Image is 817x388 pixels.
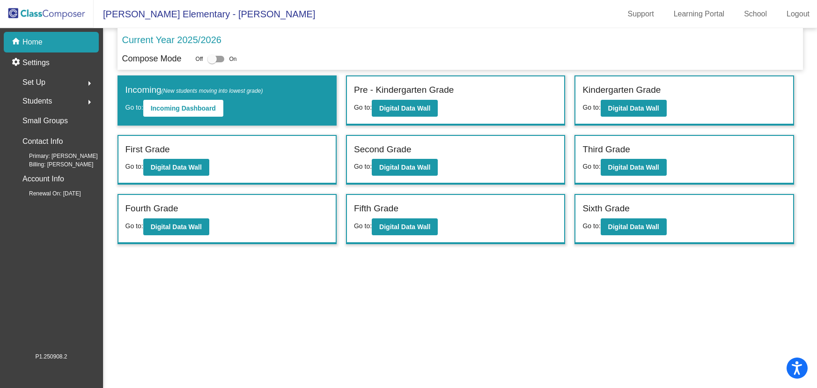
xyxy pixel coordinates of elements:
[601,159,667,176] button: Digital Data Wall
[151,104,216,112] b: Incoming Dashboard
[22,135,63,148] p: Contact Info
[601,100,667,117] button: Digital Data Wall
[143,218,209,235] button: Digital Data Wall
[11,37,22,48] mat-icon: home
[666,7,732,22] a: Learning Portal
[582,163,600,170] span: Go to:
[125,83,263,97] label: Incoming
[14,152,98,160] span: Primary: [PERSON_NAME]
[608,223,659,231] b: Digital Data Wall
[354,202,398,216] label: Fifth Grade
[22,76,45,89] span: Set Up
[601,218,667,235] button: Digital Data Wall
[582,222,600,230] span: Go to:
[354,143,412,157] label: Second Grade
[372,218,438,235] button: Digital Data Wall
[22,172,64,186] p: Account Info
[196,55,203,63] span: Off
[779,7,817,22] a: Logout
[162,88,263,94] span: (New students moving into lowest grade)
[379,104,430,112] b: Digital Data Wall
[354,222,372,230] span: Go to:
[582,143,630,157] label: Third Grade
[582,202,629,216] label: Sixth Grade
[125,202,178,216] label: Fourth Grade
[151,164,202,171] b: Digital Data Wall
[229,55,236,63] span: On
[582,83,661,97] label: Kindergarten Grade
[125,104,143,111] span: Go to:
[143,159,209,176] button: Digital Data Wall
[354,163,372,170] span: Go to:
[14,160,93,169] span: Billing: [PERSON_NAME]
[354,83,454,97] label: Pre - Kindergarten Grade
[143,100,223,117] button: Incoming Dashboard
[379,164,430,171] b: Digital Data Wall
[608,104,659,112] b: Digital Data Wall
[736,7,774,22] a: School
[22,95,52,108] span: Students
[122,52,182,65] p: Compose Mode
[620,7,662,22] a: Support
[122,33,221,47] p: Current Year 2025/2026
[22,57,50,68] p: Settings
[125,163,143,170] span: Go to:
[372,159,438,176] button: Digital Data Wall
[22,114,68,127] p: Small Groups
[151,223,202,231] b: Digital Data Wall
[379,223,430,231] b: Digital Data Wall
[14,189,81,198] span: Renewal On: [DATE]
[372,100,438,117] button: Digital Data Wall
[22,37,43,48] p: Home
[582,104,600,111] span: Go to:
[94,7,315,22] span: [PERSON_NAME] Elementary - [PERSON_NAME]
[125,143,170,157] label: First Grade
[125,222,143,230] span: Go to:
[11,57,22,68] mat-icon: settings
[84,78,95,89] mat-icon: arrow_right
[608,164,659,171] b: Digital Data Wall
[354,104,372,111] span: Go to:
[84,97,95,108] mat-icon: arrow_right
